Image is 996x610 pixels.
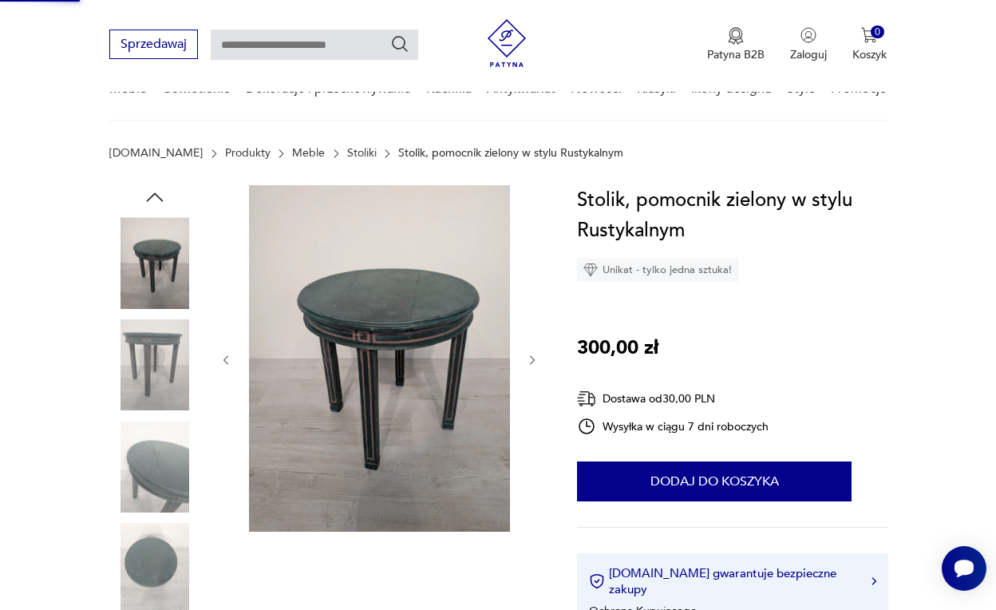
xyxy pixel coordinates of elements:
img: Ikonka użytkownika [800,27,816,43]
a: [DOMAIN_NAME] [109,147,203,160]
img: Ikona koszyka [861,27,877,43]
button: 0Koszyk [852,27,887,62]
div: Dostawa od 30,00 PLN [577,389,769,409]
div: Wysyłka w ciągu 7 dni roboczych [577,417,769,436]
button: Patyna B2B [707,27,765,62]
p: Koszyk [852,47,887,62]
img: Zdjęcie produktu Stolik, pomocnik zielony w stylu Rustykalnym [109,421,200,512]
button: Sprzedawaj [109,30,198,59]
button: Zaloguj [790,27,827,62]
p: Stolik, pomocnik zielony w stylu Rustykalnym [398,147,623,160]
img: Zdjęcie produktu Stolik, pomocnik zielony w stylu Rustykalnym [109,319,200,410]
p: Zaloguj [790,47,827,62]
h1: Stolik, pomocnik zielony w stylu Rustykalnym [577,185,887,246]
p: Patyna B2B [707,47,765,62]
div: Unikat - tylko jedna sztuka! [577,258,738,282]
img: Zdjęcie produktu Stolik, pomocnik zielony w stylu Rustykalnym [249,185,510,532]
img: Patyna - sklep z meblami i dekoracjami vintage [483,19,531,67]
img: Zdjęcie produktu Stolik, pomocnik zielony w stylu Rustykalnym [109,217,200,308]
button: [DOMAIN_NAME] gwarantuje bezpieczne zakupy [589,565,875,597]
button: Szukaj [390,34,409,53]
p: 300,00 zł [577,333,658,363]
a: Produkty [225,147,271,160]
img: Ikona strzałki w prawo [871,577,876,585]
a: Meble [292,147,325,160]
a: Ikona medaluPatyna B2B [707,27,765,62]
img: Ikona dostawy [577,389,596,409]
a: Sprzedawaj [109,40,198,51]
img: Ikona diamentu [583,263,598,277]
img: Ikona medalu [728,27,744,45]
img: Ikona certyfikatu [589,573,605,589]
a: Stoliki [347,147,377,160]
button: Dodaj do koszyka [577,461,852,501]
div: 0 [871,26,884,39]
iframe: Smartsupp widget button [942,546,986,591]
